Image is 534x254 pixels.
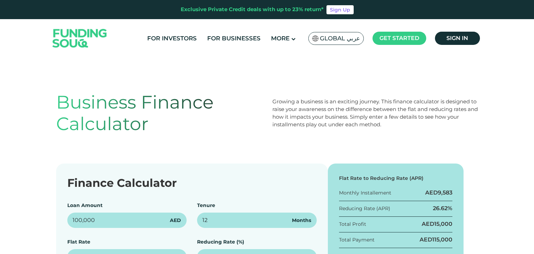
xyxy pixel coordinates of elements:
[379,35,419,41] span: Get started
[67,202,103,208] label: Loan Amount
[339,189,391,197] div: Monthly Installement
[339,175,453,182] div: Flat Rate to Reducing Rate (APR)
[197,239,244,245] label: Reducing Rate (%)
[46,21,114,56] img: Logo
[326,5,354,14] a: Sign Up
[312,35,318,41] img: SA Flag
[320,34,360,42] span: Global عربي
[145,33,198,44] a: For Investors
[271,35,289,42] span: More
[292,217,311,224] span: Months
[339,221,366,228] div: Total Profit
[56,92,262,135] h1: Business Finance Calculator
[67,239,90,245] label: Flat Rate
[197,202,215,208] label: Tenure
[181,6,324,14] div: Exclusive Private Credit deals with up to 23% return*
[339,236,375,244] div: Total Payment
[434,221,452,227] span: 15,000
[432,236,452,243] span: 115,000
[425,189,452,197] div: AED
[446,35,468,41] span: Sign in
[67,175,317,191] div: Finance Calculator
[420,236,452,244] div: AED
[433,205,452,212] div: 26.62%
[339,205,390,212] div: Reducing Rate (APR)
[170,217,181,224] span: AED
[205,33,262,44] a: For Businesses
[438,189,452,196] span: 9,583
[272,98,478,128] div: Growing a business is an exciting journey. This finance calculator is designed to raise your awar...
[435,32,480,45] a: Sign in
[422,220,452,228] div: AED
